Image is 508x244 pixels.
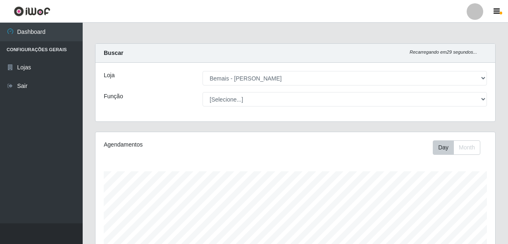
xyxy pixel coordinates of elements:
[104,140,256,149] div: Agendamentos
[433,140,487,155] div: Toolbar with button groups
[14,6,50,17] img: CoreUI Logo
[433,140,454,155] button: Day
[104,92,123,101] label: Função
[410,50,477,54] i: Recarregando em 29 segundos...
[433,140,480,155] div: First group
[104,71,114,80] label: Loja
[104,50,123,56] strong: Buscar
[453,140,480,155] button: Month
